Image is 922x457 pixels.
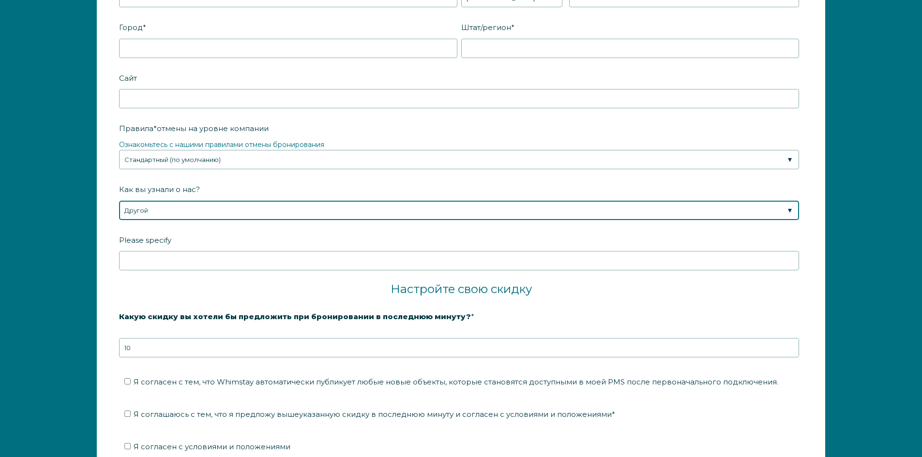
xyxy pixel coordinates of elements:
span: Штат/регион [461,20,511,35]
a: Ознакомьтесь с нашими правилами отмены бронирования [119,140,324,149]
font: Я согласен с условиями и положениями [134,442,290,451]
span: Как вы узнали о нас? [119,182,200,197]
input: Я согласен с тем, что Whimstay автоматически публикует любые новые объекты, которые становятся до... [124,378,131,384]
input: Я соглашаюсь с тем, что я предложу вышеуказанную скидку в последнюю минуту и согласен с условиями... [124,411,131,417]
span: Я согласен с тем, что Whimstay автоматически публикует любые новые объекты, которые становятся до... [134,377,778,386]
span: Город [119,20,143,35]
span: Я соглашаюсь с тем, что я предложу вышеуказанную скидку в последнюю минуту и согласен с условиями... [134,410,615,419]
span: Настройте свою скидку [391,282,532,296]
span: отмены на уровне компании [157,121,269,136]
input: Я согласен с условиями и положениямиОзнакомьтесь с полным текстом Правил и условий* [124,443,131,449]
strong: Какую скидку вы хотели бы предложить при бронировании в последнюю минуту? [119,312,471,321]
span: Сайт [119,71,137,86]
strong: Рекомендуется 20%, минимум 10% [119,328,257,337]
span: Please specify [119,233,171,248]
label: Правила [119,120,803,137]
